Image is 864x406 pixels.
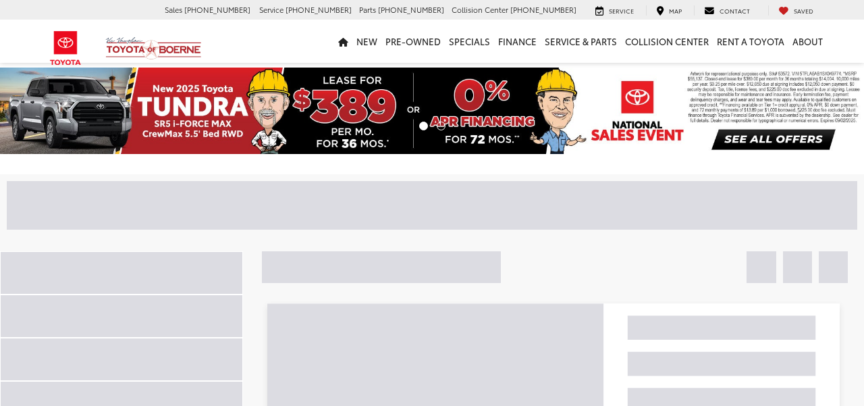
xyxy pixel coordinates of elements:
a: Home [334,20,352,63]
a: Specials [445,20,494,63]
span: Map [669,6,682,15]
span: [PHONE_NUMBER] [184,4,250,15]
span: Service [259,4,283,15]
a: Service & Parts: Opens in a new tab [541,20,621,63]
a: Collision Center [621,20,713,63]
a: Service [585,5,644,16]
a: Pre-Owned [381,20,445,63]
span: [PHONE_NUMBER] [378,4,444,15]
span: Service [609,6,634,15]
a: New [352,20,381,63]
a: My Saved Vehicles [768,5,823,16]
span: Saved [794,6,813,15]
span: Collision Center [452,4,508,15]
span: Contact [720,6,750,15]
span: [PHONE_NUMBER] [286,4,352,15]
span: [PHONE_NUMBER] [510,4,576,15]
a: Contact [694,5,760,16]
a: About [788,20,827,63]
span: Sales [165,4,182,15]
a: Map [646,5,692,16]
a: Rent a Toyota [713,20,788,63]
a: Finance [494,20,541,63]
img: Vic Vaughan Toyota of Boerne [105,36,202,60]
img: Toyota [40,26,91,70]
span: Parts [359,4,376,15]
